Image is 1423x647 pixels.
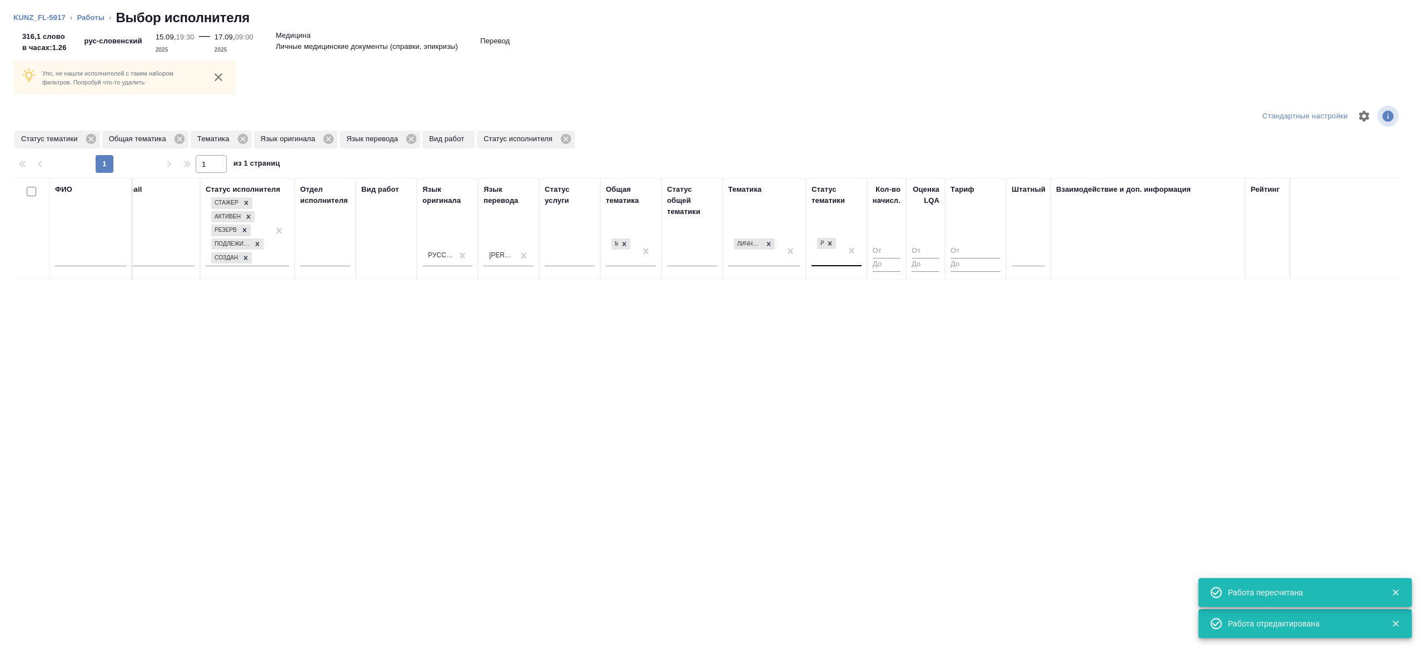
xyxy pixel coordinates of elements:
[211,197,240,209] div: Стажер
[734,238,763,250] div: Личные медицинские документы (справки, эпикризы)
[13,9,1410,27] nav: breadcrumb
[210,196,253,210] div: Стажер, Активен, Резерв, Подлежит внедрению, Создан
[1228,618,1375,629] div: Работа отредактирована
[199,27,210,56] div: —
[340,131,420,148] div: Язык перевода
[873,245,900,258] input: От
[206,184,280,195] div: Статус исполнителя
[912,245,939,258] input: От
[1012,184,1046,195] div: Штатный
[14,131,100,148] div: Статус тематики
[1384,588,1407,598] button: Закрыть
[211,225,238,236] div: Резерв
[176,33,195,41] p: 19:30
[873,184,900,206] div: Кол-во начисл.
[156,33,176,41] p: 15.09,
[211,238,251,250] div: Подлежит внедрению
[610,237,631,251] div: Медицина
[210,210,256,224] div: Стажер, Активен, Резерв, Подлежит внедрению, Создан
[611,238,618,250] div: Медицина
[276,30,311,41] p: Медицина
[235,33,253,41] p: 09:00
[197,133,233,145] p: Тематика
[191,131,252,148] div: Тематика
[233,157,280,173] span: из 1 страниц
[429,133,468,145] p: Вид работ
[480,36,510,47] p: Перевод
[102,131,188,148] div: Общая тематика
[422,184,472,206] div: Язык оригинала
[912,184,939,206] div: Оценка LQA
[484,133,556,145] p: Статус исполнителя
[873,258,900,272] input: До
[211,211,242,223] div: Активен
[489,251,515,260] div: [PERSON_NAME]
[300,184,350,206] div: Отдел исполнителя
[951,258,1001,272] input: До
[254,131,338,148] div: Язык оригинала
[733,237,776,251] div: Личные медицинские документы (справки, эпикризы)
[816,237,837,251] div: Рекомендован
[1251,184,1280,195] div: Рейтинг
[1056,184,1191,195] div: Взаимодействие и доп. информация
[211,252,240,264] div: Создан
[346,133,402,145] p: Язык перевода
[1260,108,1351,125] div: split button
[21,133,82,145] p: Статус тематики
[606,184,656,206] div: Общая тематика
[261,133,320,145] p: Язык оригинала
[667,184,717,217] div: Статус общей тематики
[22,31,67,42] p: 316,1 слово
[477,131,575,148] div: Статус исполнителя
[70,12,72,23] li: ‹
[912,258,939,272] input: До
[951,184,974,195] div: Тариф
[77,13,105,22] a: Работы
[13,13,66,22] a: KUNZ_FL-5917
[109,12,111,23] li: ‹
[1351,103,1377,130] span: Настроить таблицу
[55,184,72,195] div: ФИО
[210,69,227,86] button: close
[484,184,534,206] div: Язык перевода
[428,251,454,260] div: Русский
[210,237,265,251] div: Стажер, Активен, Резерв, Подлежит внедрению, Создан
[545,184,595,206] div: Статус услуги
[1228,587,1375,598] div: Работа пересчитана
[361,184,399,195] div: Вид работ
[812,184,862,206] div: Статус тематики
[116,9,250,27] h2: Выбор исполнителя
[42,69,201,87] p: Упс, не нашли исполнителей с таким набором фильтров. Попробуй что-то удалить
[1377,106,1401,127] span: Посмотреть информацию
[109,133,170,145] p: Общая тематика
[817,238,824,250] div: Рекомендован
[951,245,1001,258] input: От
[210,251,253,265] div: Стажер, Активен, Резерв, Подлежит внедрению, Создан
[728,184,762,195] div: Тематика
[215,33,235,41] p: 17.09,
[210,223,252,237] div: Стажер, Активен, Резерв, Подлежит внедрению, Создан
[1384,619,1407,629] button: Закрыть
